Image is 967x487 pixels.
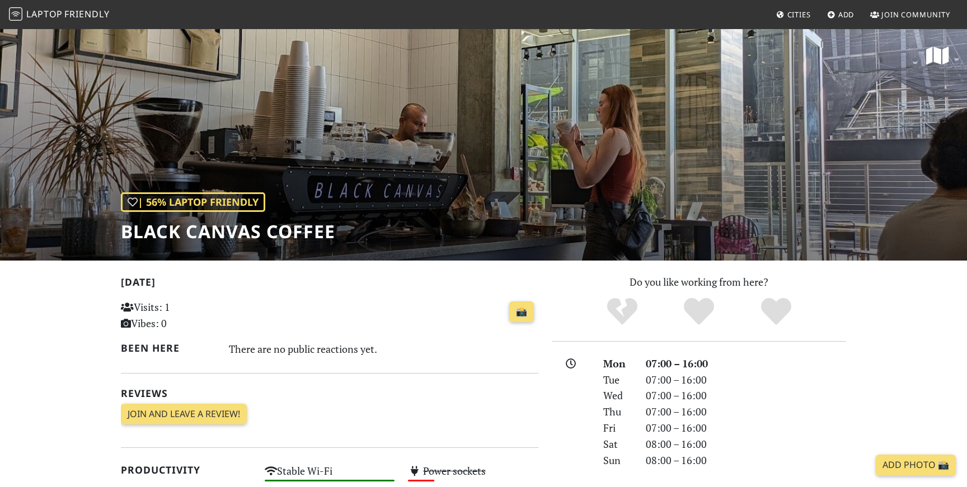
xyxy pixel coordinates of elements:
span: Add [838,10,855,20]
div: Wed [597,387,639,404]
a: Join and leave a review! [121,404,247,425]
a: Add Photo 📸 [876,455,956,476]
div: 08:00 – 16:00 [639,452,853,469]
div: | 56% Laptop Friendly [121,192,265,212]
span: Friendly [64,8,109,20]
a: Add [823,4,859,25]
div: Sat [597,436,639,452]
div: 07:00 – 16:00 [639,372,853,388]
div: Thu [597,404,639,420]
a: LaptopFriendly LaptopFriendly [9,5,110,25]
div: 07:00 – 16:00 [639,387,853,404]
p: Do you like working from here? [552,274,846,290]
p: Visits: 1 Vibes: 0 [121,299,251,332]
a: Cities [772,4,815,25]
div: Definitely! [738,296,815,327]
h1: Black Canvas Coffee [121,221,335,242]
div: 08:00 – 16:00 [639,436,853,452]
div: There are no public reactions yet. [229,340,539,358]
div: Mon [597,356,639,372]
h2: [DATE] [121,276,538,292]
h2: Productivity [121,464,251,476]
s: Power sockets [423,464,486,477]
img: LaptopFriendly [9,7,22,21]
div: Sun [597,452,639,469]
a: 📸 [509,301,534,323]
h2: Reviews [121,387,538,399]
div: Fri [597,420,639,436]
span: Cities [787,10,811,20]
span: Join Community [881,10,950,20]
h2: Been here [121,342,215,354]
div: 07:00 – 16:00 [639,420,853,436]
div: 07:00 – 16:00 [639,356,853,372]
a: Join Community [866,4,955,25]
div: 07:00 – 16:00 [639,404,853,420]
span: Laptop [26,8,63,20]
div: Tue [597,372,639,388]
div: Yes [660,296,738,327]
div: No [584,296,661,327]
